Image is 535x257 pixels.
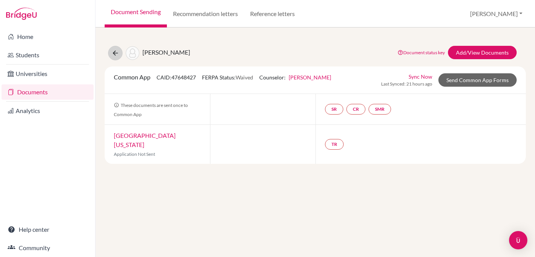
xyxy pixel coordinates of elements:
[142,48,190,56] span: [PERSON_NAME]
[369,104,391,115] a: SMR
[114,73,150,81] span: Common App
[289,74,331,81] a: [PERSON_NAME]
[467,6,526,21] button: [PERSON_NAME]
[259,74,331,81] span: Counselor:
[2,240,94,255] a: Community
[2,29,94,44] a: Home
[409,73,432,81] a: Sync Now
[2,222,94,237] a: Help center
[398,50,445,55] a: Document status key
[509,231,527,249] div: Open Intercom Messenger
[114,102,188,117] span: These documents are sent once to Common App
[6,8,37,20] img: Bridge-U
[114,132,176,148] a: [GEOGRAPHIC_DATA][US_STATE]
[2,84,94,100] a: Documents
[236,74,253,81] span: Waived
[2,47,94,63] a: Students
[157,74,196,81] span: CAID: 47648427
[381,81,432,87] span: Last Synced: 21 hours ago
[202,74,253,81] span: FERPA Status:
[2,103,94,118] a: Analytics
[2,66,94,81] a: Universities
[114,151,155,157] span: Application Not Sent
[346,104,365,115] a: CR
[325,139,344,150] a: TR
[325,104,343,115] a: SR
[438,73,517,87] a: Send Common App Forms
[448,46,517,59] a: Add/View Documents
